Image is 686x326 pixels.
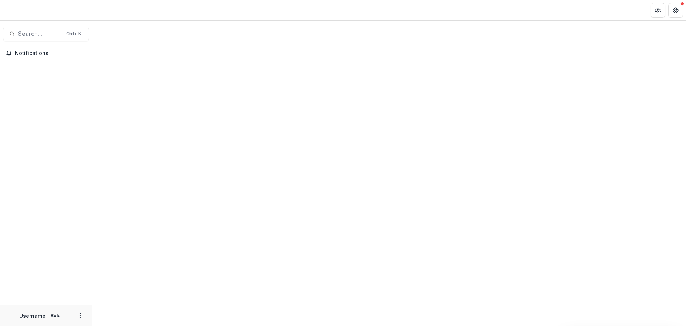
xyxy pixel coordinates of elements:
button: More [76,311,85,320]
button: Search... [3,27,89,41]
button: Get Help [668,3,683,18]
span: Notifications [15,50,86,57]
p: Username [19,312,45,320]
span: Search... [18,30,62,37]
div: Ctrl + K [65,30,83,38]
button: Notifications [3,47,89,59]
p: Role [48,312,63,319]
button: Partners [651,3,665,18]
